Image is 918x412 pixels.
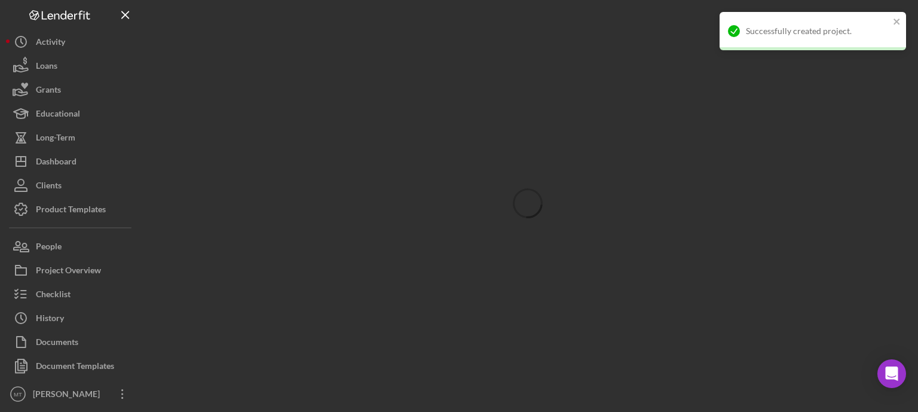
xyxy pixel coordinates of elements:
div: Open Intercom Messenger [877,359,906,388]
button: Document Templates [6,354,137,378]
button: Grants [6,78,137,102]
button: Loans [6,54,137,78]
button: Long-Term [6,126,137,149]
div: Long-Term [36,126,75,152]
button: Documents [6,330,137,354]
button: Dashboard [6,149,137,173]
button: Clients [6,173,137,197]
button: Project Overview [6,258,137,282]
div: People [36,234,62,261]
div: Educational [36,102,80,129]
div: Documents [36,330,78,357]
text: MT [14,391,22,398]
button: MT[PERSON_NAME] [6,382,137,406]
div: History [36,306,64,333]
div: Dashboard [36,149,76,176]
div: Checklist [36,282,71,309]
div: Successfully created project. [746,26,889,36]
button: Educational [6,102,137,126]
div: Product Templates [36,197,106,224]
div: Grants [36,78,61,105]
button: History [6,306,137,330]
div: Project Overview [36,258,101,285]
button: Product Templates [6,197,137,221]
button: People [6,234,137,258]
button: Checklist [6,282,137,306]
div: Document Templates [36,354,114,381]
button: close [893,17,901,28]
div: Clients [36,173,62,200]
button: Activity [6,30,137,54]
div: Activity [36,30,65,57]
div: Loans [36,54,57,81]
div: [PERSON_NAME] [30,382,108,409]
